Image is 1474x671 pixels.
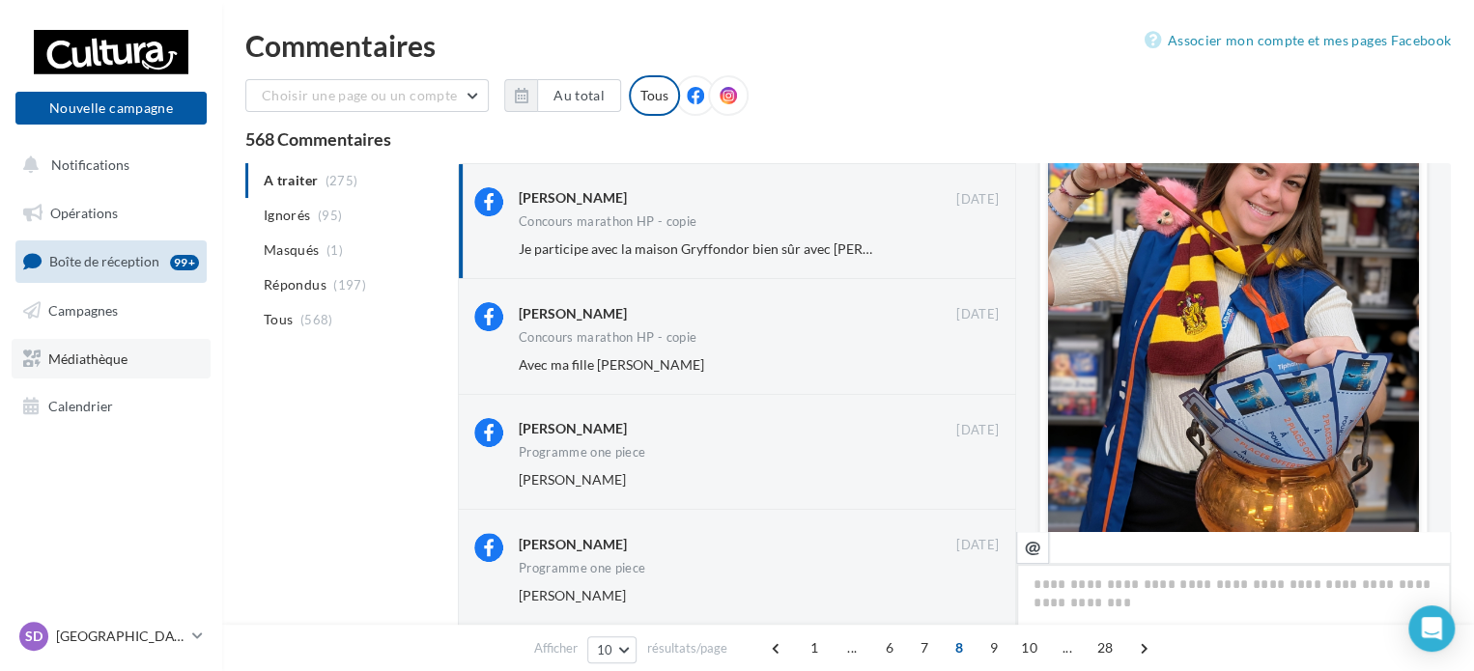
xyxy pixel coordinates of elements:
[978,632,1009,663] span: 9
[519,188,627,208] div: [PERSON_NAME]
[48,349,128,366] span: Médiathèque
[1090,632,1121,663] span: 28
[519,331,696,344] div: Concours marathon HP - copie
[519,419,627,438] div: [PERSON_NAME]
[956,422,999,439] span: [DATE]
[629,75,680,116] div: Tous
[50,205,118,221] span: Opérations
[519,240,1063,257] span: Je participe avec la maison Gryffondor bien sûr avec [PERSON_NAME] 😁 que de souvenirs
[318,208,342,223] span: (95)
[519,535,627,554] div: [PERSON_NAME]
[909,632,940,663] span: 7
[537,79,621,112] button: Au total
[326,242,343,258] span: (1)
[596,642,612,657] span: 10
[12,339,211,379] a: Médiathèque
[956,191,999,209] span: [DATE]
[300,312,333,327] span: (568)
[587,636,637,663] button: 10
[25,627,43,646] span: SD
[944,632,975,663] span: 8
[533,639,577,657] span: Afficher
[874,632,905,663] span: 6
[245,79,489,112] button: Choisir une page ou un compte
[15,92,207,125] button: Nouvelle campagne
[1052,632,1083,663] span: ...
[799,632,830,663] span: 1
[12,291,211,331] a: Campagnes
[12,386,211,427] a: Calendrier
[519,304,627,323] div: [PERSON_NAME]
[836,632,867,663] span: ...
[48,398,113,414] span: Calendrier
[519,562,645,574] div: Programme one piece
[170,255,199,270] div: 99+
[264,310,293,329] span: Tous
[264,275,326,294] span: Répondus
[647,639,727,657] span: résultats/page
[262,87,457,103] span: Choisir une page ou un compte
[1025,538,1041,555] i: @
[12,145,203,185] button: Notifications
[1408,605,1455,652] div: Open Intercom Messenger
[264,240,319,260] span: Masqués
[245,31,1451,60] div: Commentaires
[245,130,1451,148] div: 568 Commentaires
[519,215,696,228] div: Concours marathon HP - copie
[12,240,211,282] a: Boîte de réception99+
[519,471,626,488] span: [PERSON_NAME]
[56,627,184,646] p: [GEOGRAPHIC_DATA]
[504,79,621,112] button: Au total
[49,253,159,269] span: Boîte de réception
[15,618,207,655] a: SD [GEOGRAPHIC_DATA]
[51,156,129,173] span: Notifications
[519,587,626,603] span: [PERSON_NAME]
[333,277,366,293] span: (197)
[519,356,704,373] span: Avec ma fille [PERSON_NAME]
[1016,531,1049,564] button: @
[519,446,645,459] div: Programme one piece
[12,193,211,234] a: Opérations
[1145,29,1451,52] a: Associer mon compte et mes pages Facebook
[956,537,999,554] span: [DATE]
[1013,632,1045,663] span: 10
[956,306,999,323] span: [DATE]
[264,206,310,225] span: Ignorés
[48,302,118,319] span: Campagnes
